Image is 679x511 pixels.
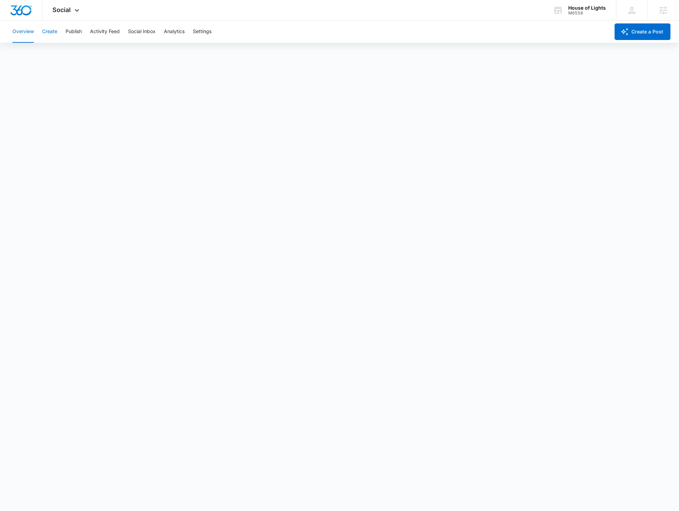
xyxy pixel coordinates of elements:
span: Social [53,6,71,13]
button: Create [42,21,57,43]
button: Social Inbox [128,21,156,43]
div: account id [569,11,606,16]
button: Activity Feed [90,21,120,43]
button: Analytics [164,21,185,43]
button: Overview [12,21,34,43]
button: Settings [193,21,211,43]
button: Create a Post [615,23,671,40]
button: Publish [66,21,82,43]
div: account name [569,5,606,11]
